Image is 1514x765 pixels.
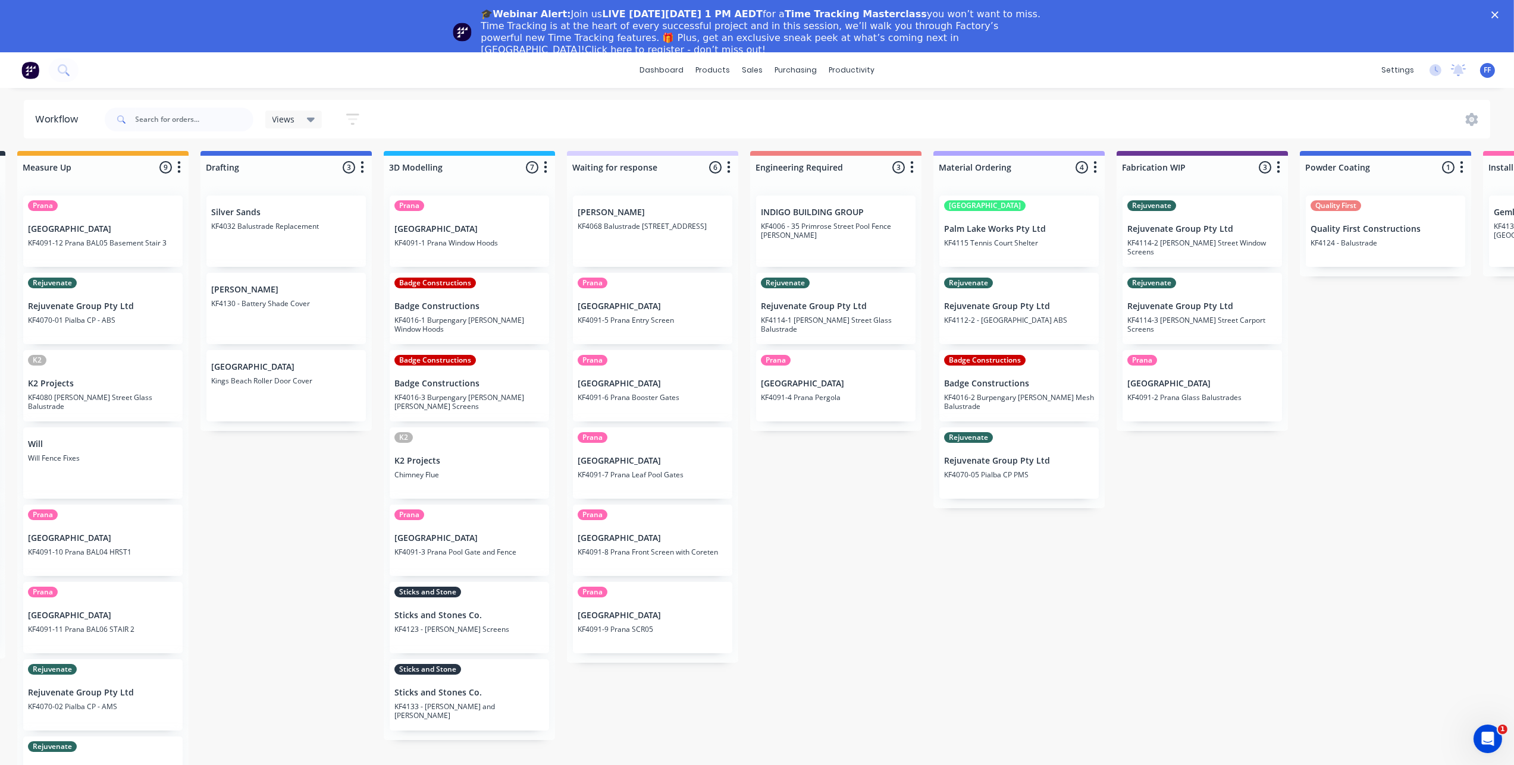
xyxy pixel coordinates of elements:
div: Prana [578,509,607,520]
div: purchasing [769,61,823,79]
div: Sticks and StoneSticks and Stones Co.KF4123 - [PERSON_NAME] Screens [390,582,549,653]
p: [GEOGRAPHIC_DATA] [211,362,361,372]
div: Sticks and Stone [394,587,461,597]
p: KF4091-7 Prana Leaf Pool Gates [578,470,728,479]
div: Badge ConstructionsBadge ConstructionsKF4016-2 Burpengary [PERSON_NAME] Mesh Balustrade [939,350,1099,421]
p: Rejuvenate Group Pty Ltd [944,301,1094,311]
div: Rejuvenate [28,278,77,288]
input: Search for orders... [136,108,253,131]
p: KF4091-4 Prana Pergola [761,393,911,402]
p: [GEOGRAPHIC_DATA] [28,533,178,543]
p: Rejuvenate Group Pty Ltd [944,456,1094,466]
p: [GEOGRAPHIC_DATA] [578,456,728,466]
span: Views [272,113,295,125]
div: Prana [394,200,424,211]
p: KF4091-6 Prana Booster Gates [578,393,728,402]
p: KF4070-05 Pialba CP PMS [944,470,1094,479]
div: Badge Constructions [944,355,1026,366]
p: [PERSON_NAME] [211,285,361,295]
p: [PERSON_NAME] [578,207,728,218]
div: RejuvenateRejuvenate Group Pty LtdKF4114-2 [PERSON_NAME] Street Window Screens [1123,196,1282,267]
p: KF4016-2 Burpengary [PERSON_NAME] Mesh Balustrade [944,393,1094,411]
p: Will [28,439,178,449]
div: Prana [578,278,607,288]
p: KF4091-12 Prana BAL05 Basement Stair 3 [28,238,178,247]
div: Prana [578,587,607,597]
div: Rejuvenate [28,741,77,752]
div: Silver SandsKF4032 Balustrade Replacement [206,196,366,267]
div: Prana [28,509,58,520]
img: Profile image for Team [453,23,472,42]
p: KF4080 [PERSON_NAME] Street Glass Balustrade [28,393,178,411]
div: INDIGO BUILDING GROUPKF4006 - 35 Primrose Street Pool Fence [PERSON_NAME] [756,196,916,267]
div: Rejuvenate [1127,200,1176,211]
iframe: Intercom live chat [1474,725,1502,753]
p: KF4130 - Battery Shade Cover [211,299,361,308]
div: Workflow [36,112,84,127]
div: settings [1375,61,1420,79]
p: INDIGO BUILDING GROUP [761,207,911,218]
div: Prana [394,509,424,520]
p: KF4006 - 35 Primrose Street Pool Fence [PERSON_NAME] [761,222,911,240]
div: [PERSON_NAME]KF4130 - Battery Shade Cover [206,273,366,344]
p: KF4115 Tennis Court Shelter [944,238,1094,247]
p: KF4112-2 - [GEOGRAPHIC_DATA] ABS [944,316,1094,325]
div: Close [1491,11,1503,18]
div: Rejuvenate [761,278,810,288]
div: [GEOGRAPHIC_DATA]Kings Beach Roller Door Cover [206,350,366,421]
a: dashboard [634,61,689,79]
p: Chimney Flue [394,470,544,479]
p: KF4114-1 [PERSON_NAME] Street Glass Balustrade [761,316,911,333]
p: Sticks and Stones Co. [394,688,544,698]
p: K2 Projects [394,456,544,466]
p: KF4114-2 [PERSON_NAME] Street Window Screens [1127,238,1277,256]
p: K2 Projects [28,379,178,389]
div: Prana[GEOGRAPHIC_DATA]KF4091-6 Prana Booster Gates [573,350,732,421]
p: KF4091-8 Prana Front Screen with Coreten [578,547,728,556]
p: KF4032 Balustrade Replacement [211,222,361,231]
div: Prana[GEOGRAPHIC_DATA]KF4091-9 Prana SCR05 [573,582,732,653]
a: Click here to register - don’t miss out! [585,44,766,55]
p: Rejuvenate Group Pty Ltd [1127,301,1277,311]
p: KF4091-3 Prana Pool Gate and Fence [394,547,544,556]
p: Silver Sands [211,207,361,218]
div: Prana[GEOGRAPHIC_DATA]KF4091-10 Prana BAL04 HRST1 [23,505,183,576]
p: [GEOGRAPHIC_DATA] [28,610,178,621]
b: 🎓Webinar Alert: [481,8,571,20]
img: Factory [21,61,39,79]
p: [GEOGRAPHIC_DATA] [578,301,728,311]
div: Prana[GEOGRAPHIC_DATA]KF4091-1 Prana Window Hoods [390,196,549,267]
p: [GEOGRAPHIC_DATA] [761,379,911,389]
div: products [689,61,736,79]
p: KF4091-5 Prana Entry Screen [578,316,728,325]
div: Prana[GEOGRAPHIC_DATA]KF4091-7 Prana Leaf Pool Gates [573,427,732,499]
div: [GEOGRAPHIC_DATA]Palm Lake Works Pty LtdKF4115 Tennis Court Shelter [939,196,1099,267]
p: KF4091-11 Prana BAL06 STAIR 2 [28,625,178,634]
div: Prana[GEOGRAPHIC_DATA]KF4091-11 Prana BAL06 STAIR 2 [23,582,183,653]
div: [PERSON_NAME]KF4068 Balustrade [STREET_ADDRESS] [573,196,732,267]
div: Prana[GEOGRAPHIC_DATA]KF4091-5 Prana Entry Screen [573,273,732,344]
div: Prana [578,355,607,366]
p: KF4124 - Balustrade [1311,238,1460,247]
div: RejuvenateRejuvenate Group Pty LtdKF4070-01 Pialba CP - ABS [23,273,183,344]
div: RejuvenateRejuvenate Group Pty LtdKF4114-1 [PERSON_NAME] Street Glass Balustrade [756,273,916,344]
div: Prana [28,200,58,211]
div: Quality FirstQuality First ConstructionsKF4124 - Balustrade [1306,196,1465,267]
div: Sticks and Stone [394,664,461,675]
span: FF [1484,65,1491,75]
span: 1 [1498,725,1507,734]
p: KF4133 - [PERSON_NAME] and [PERSON_NAME] [394,702,544,720]
p: Rejuvenate Group Pty Ltd [28,688,178,698]
div: Prana[GEOGRAPHIC_DATA]KF4091-3 Prana Pool Gate and Fence [390,505,549,576]
div: [GEOGRAPHIC_DATA] [944,200,1026,211]
p: KF4091-10 Prana BAL04 HRST1 [28,547,178,556]
div: Quality First [1311,200,1361,211]
div: Prana[GEOGRAPHIC_DATA]KF4091-4 Prana Pergola [756,350,916,421]
b: Time Tracking Masterclass [785,8,927,20]
p: Badge Constructions [944,379,1094,389]
p: KF4091-2 Prana Glass Balustrades [1127,393,1277,402]
p: KF4070-02 Pialba CP - AMS [28,702,178,711]
div: Rejuvenate [944,432,993,443]
div: K2K2 ProjectsChimney Flue [390,427,549,499]
div: Prana [1127,355,1157,366]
